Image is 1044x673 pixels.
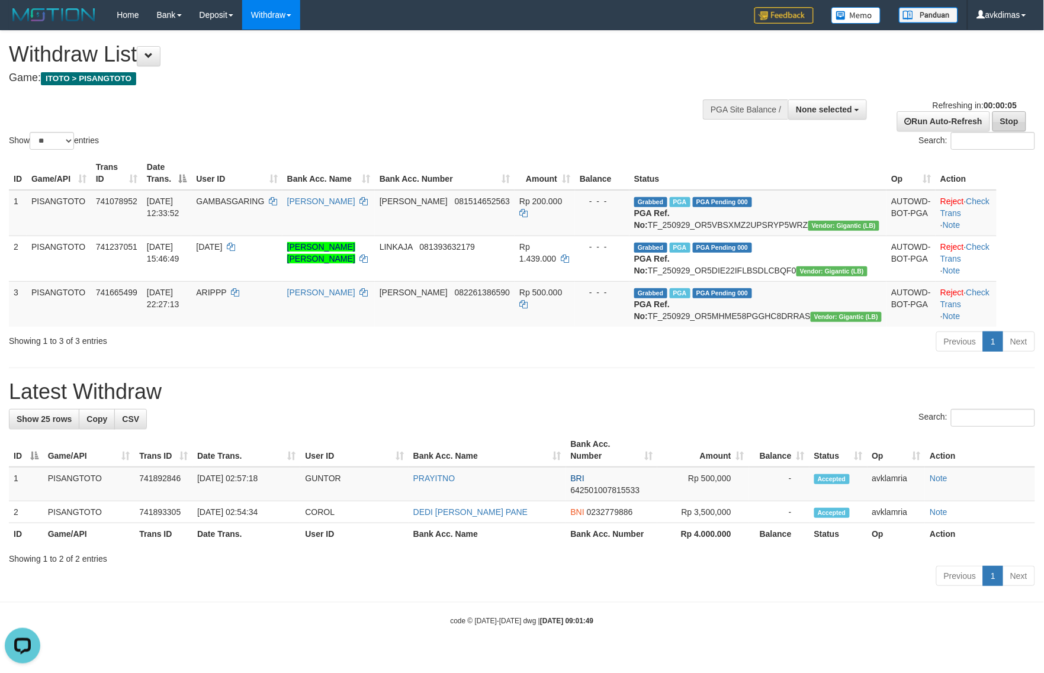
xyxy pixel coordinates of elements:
[519,197,562,206] span: Rp 200.000
[451,617,594,625] small: code © [DATE]-[DATE] dwg |
[899,7,958,23] img: panduan.png
[9,380,1035,404] h1: Latest Withdraw
[933,101,1017,110] span: Refreshing in:
[984,101,1017,110] strong: 00:00:05
[796,266,868,276] span: Vendor URL: https://dashboard.q2checkout.com/secure
[634,288,667,298] span: Grabbed
[191,156,282,190] th: User ID: activate to sort column ascending
[951,132,1035,150] input: Search:
[634,208,670,230] b: PGA Ref. No:
[925,523,1035,545] th: Action
[282,156,375,190] th: Bank Acc. Name: activate to sort column ascending
[992,111,1026,131] a: Stop
[9,156,27,190] th: ID
[96,197,137,206] span: 741078952
[134,433,192,467] th: Trans ID: activate to sort column ascending
[27,281,91,327] td: PISANGTOTO
[831,7,881,24] img: Button%20Memo.svg
[300,501,408,523] td: COROL
[940,242,990,263] a: Check Trans
[657,467,749,501] td: Rp 500,000
[192,501,300,523] td: [DATE] 02:54:34
[657,501,749,523] td: Rp 3,500,000
[930,474,947,483] a: Note
[9,330,426,347] div: Showing 1 to 3 of 3 entries
[886,281,936,327] td: AUTOWD-BOT-PGA
[943,266,961,275] a: Note
[9,467,43,501] td: 1
[43,433,135,467] th: Game/API: activate to sort column ascending
[79,409,115,429] a: Copy
[940,288,964,297] a: Reject
[96,242,137,252] span: 741237051
[43,467,135,501] td: PISANGTOTO
[657,523,749,545] th: Rp 4.000.000
[409,523,566,545] th: Bank Acc. Name
[142,156,191,190] th: Date Trans.: activate to sort column descending
[413,474,455,483] a: PRAYITNO
[749,467,809,501] td: -
[886,156,936,190] th: Op: activate to sort column ascending
[375,156,515,190] th: Bank Acc. Number: activate to sort column ascending
[634,243,667,253] span: Grabbed
[287,197,355,206] a: [PERSON_NAME]
[868,501,926,523] td: avklamria
[5,5,40,40] button: Open LiveChat chat widget
[575,156,629,190] th: Balance
[936,331,984,352] a: Previous
[192,523,300,545] th: Date Trans.
[868,523,926,545] th: Op
[96,288,137,297] span: 741665499
[147,288,179,309] span: [DATE] 22:27:13
[27,156,91,190] th: Game/API: activate to sort column ascending
[634,254,670,275] b: PGA Ref. No:
[936,190,997,236] td: · ·
[9,548,1035,565] div: Showing 1 to 2 of 2 entries
[629,156,887,190] th: Status
[9,6,99,24] img: MOTION_logo.png
[9,523,43,545] th: ID
[703,99,788,120] div: PGA Site Balance /
[455,197,510,206] span: Copy 081514652563 to clipboard
[788,99,867,120] button: None selected
[300,433,408,467] th: User ID: activate to sort column ascending
[634,300,670,321] b: PGA Ref. No:
[380,197,448,206] span: [PERSON_NAME]
[91,156,142,190] th: Trans ID: activate to sort column ascending
[196,288,226,297] span: ARIPPP
[413,507,528,517] a: DEDI [PERSON_NAME] PANE
[420,242,475,252] span: Copy 081393632179 to clipboard
[519,242,556,263] span: Rp 1.439.000
[634,197,667,207] span: Grabbed
[147,242,179,263] span: [DATE] 15:46:49
[287,288,355,297] a: [PERSON_NAME]
[809,523,868,545] th: Status
[936,281,997,327] td: · ·
[936,566,984,586] a: Previous
[114,409,147,429] a: CSV
[196,197,264,206] span: GAMBASGARING
[571,485,640,495] span: Copy 642501007815533 to clipboard
[587,507,633,517] span: Copy 0232779886 to clipboard
[9,190,27,236] td: 1
[749,523,809,545] th: Balance
[897,111,990,131] a: Run Auto-Refresh
[571,507,584,517] span: BNI
[868,467,926,501] td: avklamria
[9,236,27,281] td: 2
[657,433,749,467] th: Amount: activate to sort column ascending
[693,288,752,298] span: PGA Pending
[566,433,658,467] th: Bank Acc. Number: activate to sort column ascending
[580,195,625,207] div: - - -
[925,433,1035,467] th: Action
[670,243,690,253] span: Marked by avkdimas
[196,242,222,252] span: [DATE]
[936,156,997,190] th: Action
[571,474,584,483] span: BRI
[122,414,139,424] span: CSV
[814,474,850,484] span: Accepted
[9,409,79,429] a: Show 25 rows
[41,72,136,85] span: ITOTO > PISANGTOTO
[380,242,413,252] span: LINKAJA
[147,197,179,218] span: [DATE] 12:33:52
